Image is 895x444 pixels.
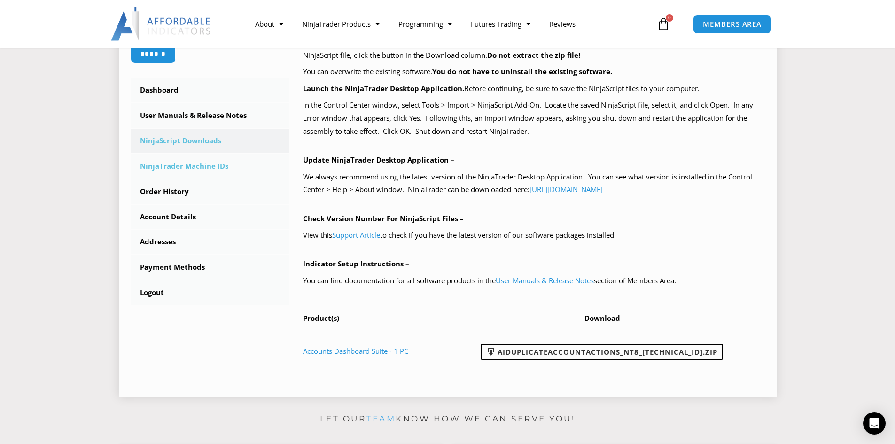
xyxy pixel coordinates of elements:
[487,50,580,60] b: Do not extract the zip file!
[303,65,765,78] p: You can overwrite the existing software.
[303,259,409,268] b: Indicator Setup Instructions –
[303,155,454,164] b: Update NinjaTrader Desktop Application –
[131,154,289,179] a: NinjaTrader Machine IDs
[303,313,339,323] span: Product(s)
[246,13,293,35] a: About
[303,84,464,93] b: Launch the NinjaTrader Desktop Application.
[303,171,765,197] p: We always recommend using the latest version of the NinjaTrader Desktop Application. You can see ...
[540,13,585,35] a: Reviews
[303,82,765,95] p: Before continuing, be sure to save the NinjaScript files to your computer.
[303,229,765,242] p: View this to check if you have the latest version of our software packages installed.
[643,10,684,38] a: 0
[131,230,289,254] a: Addresses
[111,7,212,41] img: LogoAI | Affordable Indicators – NinjaTrader
[131,255,289,280] a: Payment Methods
[863,412,886,435] div: Open Intercom Messenger
[496,276,594,285] a: User Manuals & Release Notes
[131,78,289,305] nav: Account pages
[131,78,289,102] a: Dashboard
[529,185,603,194] a: [URL][DOMAIN_NAME]
[432,67,612,76] b: You do not have to uninstall the existing software.
[246,13,654,35] nav: Menu
[119,412,777,427] p: Let our know how we can serve you!
[693,15,771,34] a: MEMBERS AREA
[131,103,289,128] a: User Manuals & Release Notes
[703,21,762,28] span: MEMBERS AREA
[131,129,289,153] a: NinjaScript Downloads
[666,14,673,22] span: 0
[303,214,464,223] b: Check Version Number For NinjaScript Files –
[131,280,289,305] a: Logout
[303,274,765,288] p: You can find documentation for all software products in the section of Members Area.
[131,205,289,229] a: Account Details
[303,36,765,62] p: Your purchased products with available NinjaScript downloads are listed in the table below, at th...
[461,13,540,35] a: Futures Trading
[293,13,389,35] a: NinjaTrader Products
[481,344,723,360] a: AIDuplicateAccountActions_NT8_[TECHNICAL_ID].zip
[303,99,765,138] p: In the Control Center window, select Tools > Import > NinjaScript Add-On. Locate the saved NinjaS...
[131,179,289,204] a: Order History
[389,13,461,35] a: Programming
[366,414,396,423] a: team
[303,346,408,356] a: Accounts Dashboard Suite - 1 PC
[332,230,380,240] a: Support Article
[584,313,620,323] span: Download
